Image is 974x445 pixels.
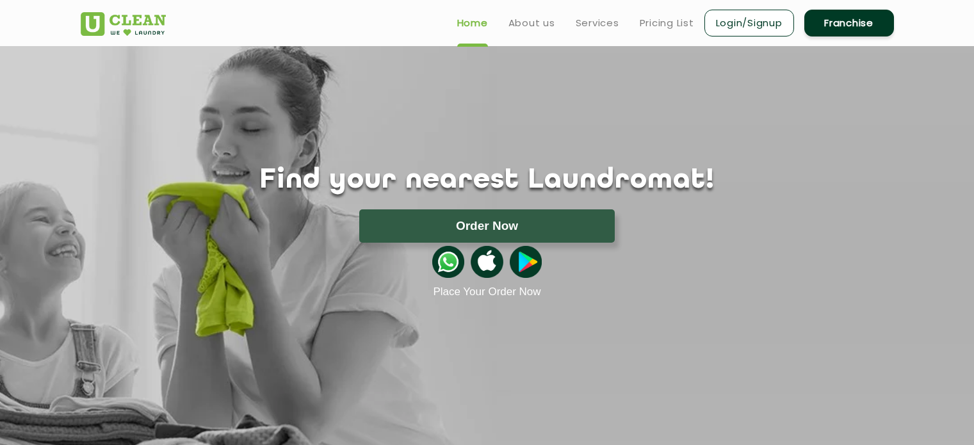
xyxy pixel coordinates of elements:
a: Home [457,15,488,31]
button: Order Now [359,209,615,243]
a: Pricing List [640,15,694,31]
img: UClean Laundry and Dry Cleaning [81,12,166,36]
h1: Find your nearest Laundromat! [71,165,904,197]
a: About us [508,15,555,31]
a: Franchise [804,10,894,36]
img: playstoreicon.png [510,246,542,278]
img: apple-icon.png [471,246,503,278]
a: Services [576,15,619,31]
a: Login/Signup [704,10,794,36]
img: whatsappicon.png [432,246,464,278]
a: Place Your Order Now [433,286,540,298]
